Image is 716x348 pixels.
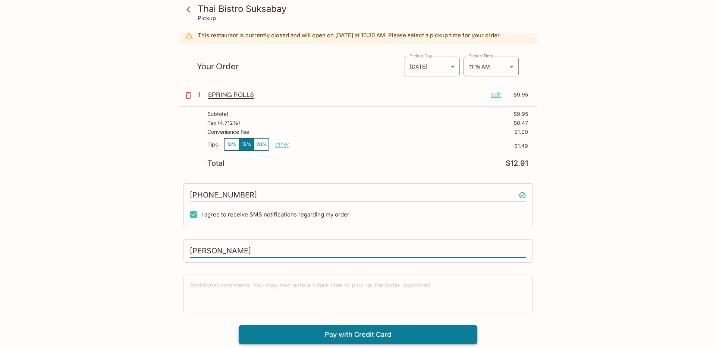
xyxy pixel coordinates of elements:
p: Total [207,160,224,167]
p: edit [491,91,501,99]
h3: Thai Bistro Suksabay [198,3,531,15]
button: 15% [239,138,254,151]
p: $1.49 [289,143,528,149]
span: I agree to receive SMS notifications regarding my order [201,211,349,218]
p: This restaurant is currently closed and will open on [DATE] at 10:30 AM . Please select a pickup ... [198,32,501,39]
button: 20% [254,138,269,151]
p: 1 [198,91,205,99]
p: $12.91 [506,160,528,167]
p: Subtotal [207,111,228,117]
button: 10% [224,138,239,151]
button: other [275,141,289,148]
input: Enter phone number [190,188,526,202]
label: Pickup Time [468,53,493,59]
p: $1.00 [514,129,528,135]
div: 11:15 AM [464,57,519,76]
label: Pickup Day [409,53,432,59]
p: Your Order [197,63,404,70]
p: Pickup [198,15,216,22]
button: Pay with Credit Card [239,325,477,344]
p: $9.95 [514,111,528,117]
p: $0.47 [514,120,528,126]
input: Enter first and last name [190,244,526,258]
p: SPRING ROLLS [208,91,485,99]
p: Tax ( 4.712% ) [207,120,240,126]
p: Convenience Fee [207,129,249,135]
p: Tips [207,142,218,148]
div: [DATE] [405,57,460,76]
p: $9.95 [506,91,528,99]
